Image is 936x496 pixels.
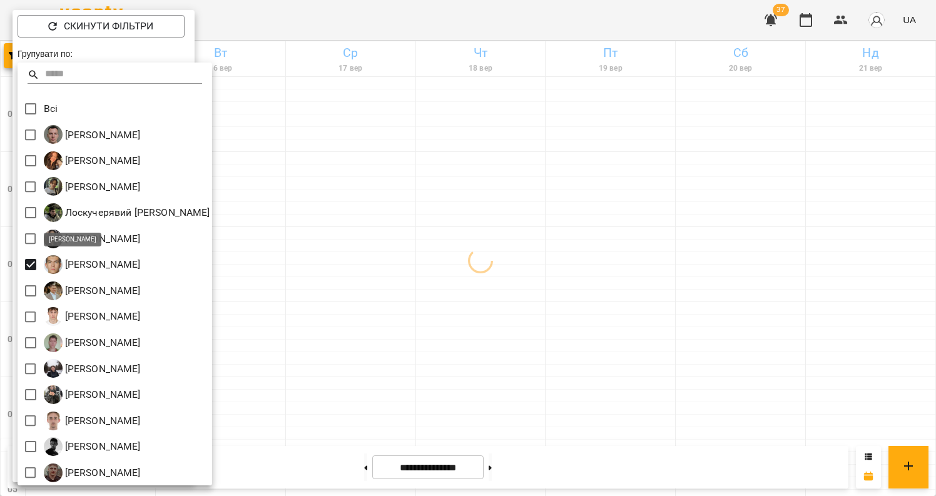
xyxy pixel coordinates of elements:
img: П [44,333,63,352]
p: [PERSON_NAME] [63,283,141,298]
div: Швидкій Вадим Ігорович [44,463,141,482]
img: Н [44,255,63,274]
p: [PERSON_NAME] [63,180,141,195]
p: [PERSON_NAME] [63,439,141,454]
img: Б [44,151,63,170]
img: Ш [44,463,63,482]
a: С [PERSON_NAME] [44,359,141,378]
p: [PERSON_NAME] [63,128,141,143]
a: Н [PERSON_NAME] [44,255,141,274]
a: Л Лоскучерявий [PERSON_NAME] [44,203,210,222]
p: [PERSON_NAME] [63,413,141,428]
a: П [PERSON_NAME] [44,333,141,352]
p: [PERSON_NAME] [63,231,141,246]
img: М [44,230,63,248]
img: З [44,177,63,196]
img: Ш [44,437,63,456]
a: Ш [PERSON_NAME] [44,463,141,482]
a: С [PERSON_NAME] [44,385,141,404]
div: Лоскучерявий Дмитро Віталійович [44,203,210,222]
p: [PERSON_NAME] [63,387,141,402]
p: [PERSON_NAME] [63,465,141,480]
img: А [44,125,63,144]
p: [PERSON_NAME] [63,153,141,168]
a: А [PERSON_NAME] [44,125,141,144]
img: О [44,281,63,300]
a: П [PERSON_NAME] [44,307,141,326]
p: [PERSON_NAME] [63,335,141,350]
a: М [PERSON_NAME] [44,230,141,248]
a: Ц [PERSON_NAME] [44,412,141,430]
div: Альохін Андрій Леонідович [44,125,141,144]
a: З [PERSON_NAME] [44,177,141,196]
img: С [44,385,63,404]
img: Л [44,203,63,222]
a: Ш [PERSON_NAME] [44,437,141,456]
div: Шатило Артем Сергійович [44,437,141,456]
p: [PERSON_NAME] [63,309,141,324]
p: [PERSON_NAME] [63,257,141,272]
div: Перепечай Олег Ігорович [44,307,141,326]
img: П [44,307,63,326]
a: Б [PERSON_NAME] [44,151,141,170]
a: О [PERSON_NAME] [44,281,141,300]
div: Минусора Софія Михайлівна [44,230,141,248]
div: Очеретюк Тарас Євгенійович [44,281,141,300]
p: Лоскучерявий [PERSON_NAME] [63,205,210,220]
img: Ц [44,412,63,430]
img: С [44,359,63,378]
p: [PERSON_NAME] [63,362,141,377]
p: Всі [44,101,58,116]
